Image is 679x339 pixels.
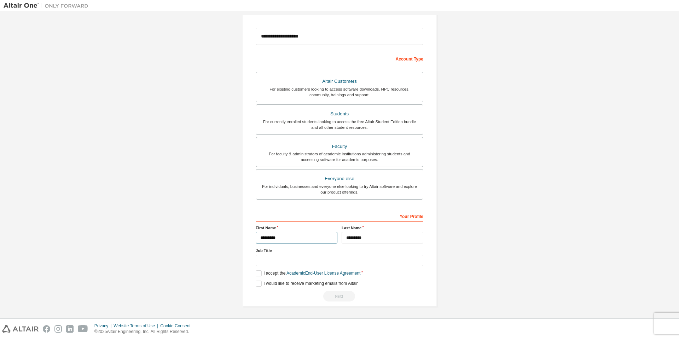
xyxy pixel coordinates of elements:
div: Faculty [260,142,419,151]
label: First Name [256,225,337,231]
div: Everyone else [260,174,419,184]
img: instagram.svg [54,325,62,333]
div: Privacy [94,323,114,329]
img: altair_logo.svg [2,325,39,333]
div: For currently enrolled students looking to access the free Altair Student Edition bundle and all ... [260,119,419,130]
img: Altair One [4,2,92,9]
div: Your Profile [256,210,423,222]
div: Read and acccept EULA to continue [256,291,423,301]
label: I would like to receive marketing emails from Altair [256,281,358,287]
p: © 2025 Altair Engineering, Inc. All Rights Reserved. [94,329,195,335]
a: Academic End-User License Agreement [286,271,360,276]
div: For faculty & administrators of academic institutions administering students and accessing softwa... [260,151,419,162]
div: Account Type [256,53,423,64]
div: Cookie Consent [160,323,195,329]
div: Students [260,109,419,119]
div: For existing customers looking to access software downloads, HPC resources, community, trainings ... [260,86,419,98]
div: Altair Customers [260,76,419,86]
label: I accept the [256,270,360,276]
img: facebook.svg [43,325,50,333]
label: Last Name [342,225,423,231]
img: youtube.svg [78,325,88,333]
div: For individuals, businesses and everyone else looking to try Altair software and explore our prod... [260,184,419,195]
div: Website Terms of Use [114,323,160,329]
label: Job Title [256,248,423,253]
img: linkedin.svg [66,325,74,333]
